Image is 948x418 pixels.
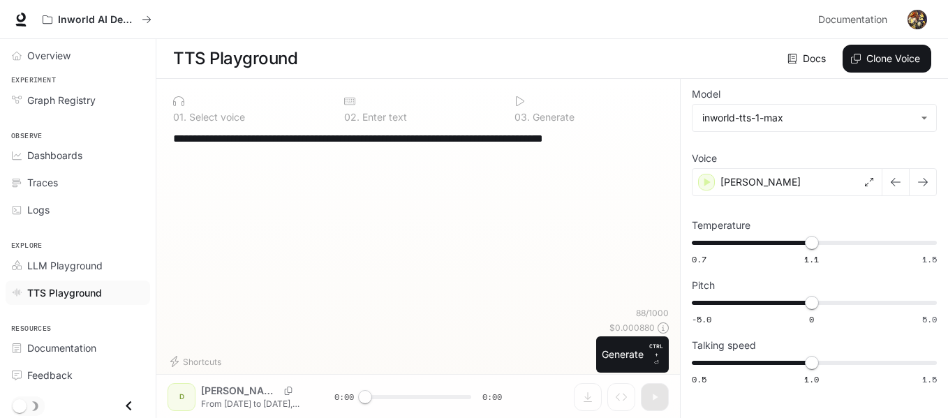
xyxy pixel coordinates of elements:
[6,88,150,112] a: Graph Registry
[922,253,937,265] span: 1.5
[692,253,706,265] span: 0.7
[6,253,150,278] a: LLM Playground
[27,285,102,300] span: TTS Playground
[692,341,756,350] p: Talking speed
[922,313,937,325] span: 5.0
[360,112,407,122] p: Enter text
[58,14,136,26] p: Inworld AI Demos
[27,258,103,273] span: LLM Playground
[649,342,663,367] p: ⏎
[6,170,150,195] a: Traces
[344,112,360,122] p: 0 2 .
[36,6,158,33] button: All workspaces
[692,221,750,230] p: Temperature
[530,112,575,122] p: Generate
[692,281,715,290] p: Pitch
[27,202,50,217] span: Logs
[813,6,898,33] a: Documentation
[804,373,819,385] span: 1.0
[6,363,150,387] a: Feedback
[693,105,936,131] div: inworld-tts-1-max
[692,313,711,325] span: -5.0
[843,45,931,73] button: Clone Voice
[922,373,937,385] span: 1.5
[168,350,227,373] button: Shortcuts
[818,11,887,29] span: Documentation
[27,93,96,107] span: Graph Registry
[908,10,927,29] img: User avatar
[596,336,669,373] button: GenerateCTRL +⏎
[903,6,931,33] button: User avatar
[649,342,663,359] p: CTRL +
[173,112,186,122] p: 0 1 .
[692,154,717,163] p: Voice
[692,89,720,99] p: Model
[27,368,73,382] span: Feedback
[6,43,150,68] a: Overview
[6,281,150,305] a: TTS Playground
[702,111,914,125] div: inworld-tts-1-max
[13,398,27,413] span: Dark mode toggle
[6,197,150,222] a: Logs
[785,45,831,73] a: Docs
[186,112,245,122] p: Select voice
[692,373,706,385] span: 0.5
[27,48,71,63] span: Overview
[27,341,96,355] span: Documentation
[720,175,801,189] p: [PERSON_NAME]
[514,112,530,122] p: 0 3 .
[6,143,150,167] a: Dashboards
[804,253,819,265] span: 1.1
[27,148,82,163] span: Dashboards
[27,175,58,190] span: Traces
[6,336,150,360] a: Documentation
[173,45,297,73] h1: TTS Playground
[809,313,814,325] span: 0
